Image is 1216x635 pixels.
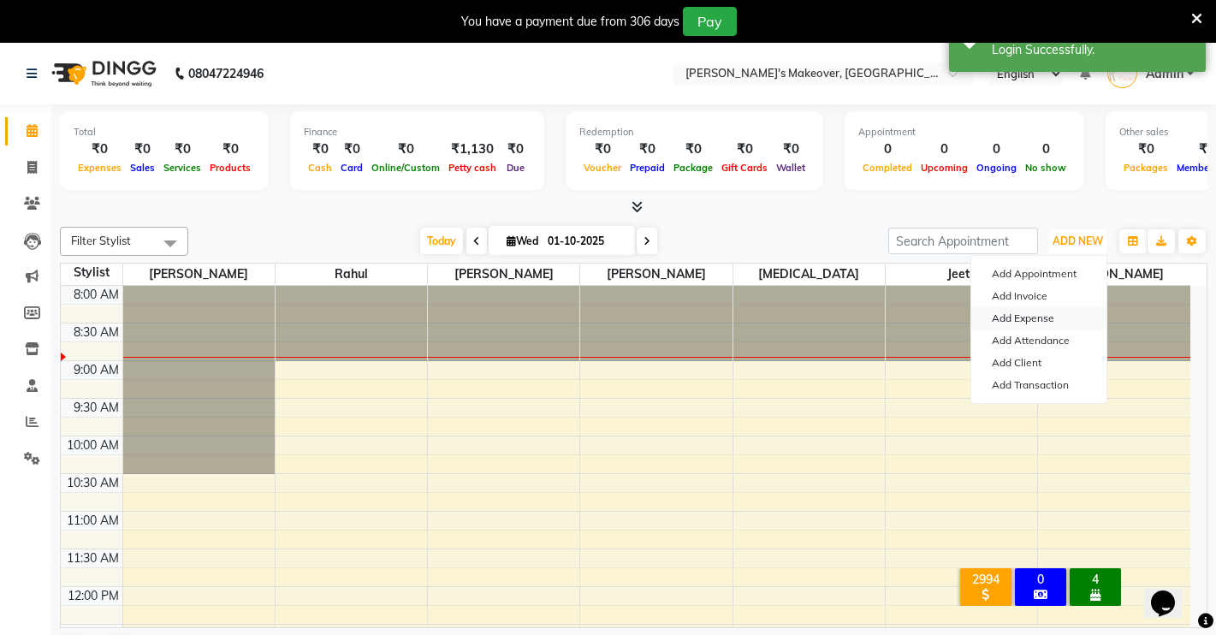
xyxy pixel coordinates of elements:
div: ₹1,130 [444,139,501,159]
span: No show [1021,162,1071,174]
div: Finance [304,125,531,139]
div: ₹0 [126,139,159,159]
span: ADD NEW [1053,234,1103,247]
div: 12:00 PM [64,587,122,605]
span: [PERSON_NAME] [428,264,579,285]
span: [MEDICAL_DATA] [733,264,885,285]
span: Rahul [276,264,427,285]
input: Search Appointment [888,228,1038,254]
div: Appointment [858,125,1071,139]
div: Stylist [61,264,122,282]
span: Gift Cards [717,162,772,174]
button: Pay [683,7,737,36]
span: Admin [1146,65,1183,83]
div: ₹0 [367,139,444,159]
span: Online/Custom [367,162,444,174]
b: 08047224946 [188,50,264,98]
a: Add Transaction [971,374,1106,396]
div: 0 [1021,139,1071,159]
div: 11:00 AM [63,512,122,530]
div: 2994 [964,572,1008,587]
div: 9:00 AM [70,361,122,379]
div: ₹0 [1119,139,1172,159]
div: Redemption [579,125,810,139]
span: Products [205,162,255,174]
span: Prepaid [626,162,669,174]
div: 10:30 AM [63,474,122,492]
input: 2025-10-01 [543,228,628,254]
div: 4 [1073,572,1118,587]
button: ADD NEW [1048,229,1107,253]
div: ₹0 [579,139,626,159]
div: 8:30 AM [70,323,122,341]
span: Jeetu [886,264,1037,285]
div: 10:00 AM [63,436,122,454]
div: Total [74,125,255,139]
div: 0 [916,139,972,159]
a: Add Client [971,352,1106,374]
span: Voucher [579,162,626,174]
div: 0 [858,139,916,159]
span: Wallet [772,162,810,174]
img: Admin [1107,58,1137,88]
span: Package [669,162,717,174]
span: Expenses [74,162,126,174]
a: Add Invoice [971,285,1106,307]
iframe: chat widget [1144,567,1199,618]
span: Completed [858,162,916,174]
div: ₹0 [501,139,531,159]
div: 9:30 AM [70,399,122,417]
a: Add Expense [971,307,1106,329]
div: ₹0 [159,139,205,159]
div: 11:30 AM [63,549,122,567]
span: Cash [304,162,336,174]
button: Add Appointment [971,263,1106,285]
span: Petty cash [444,162,501,174]
span: [PERSON_NAME] [1038,264,1190,285]
span: Card [336,162,367,174]
span: Due [502,162,529,174]
div: ₹0 [717,139,772,159]
span: Sales [126,162,159,174]
span: Packages [1119,162,1172,174]
div: ₹0 [304,139,336,159]
div: ₹0 [669,139,717,159]
span: Wed [502,234,543,247]
span: Services [159,162,205,174]
div: ₹0 [74,139,126,159]
div: 8:00 AM [70,286,122,304]
a: Add Attendance [971,329,1106,352]
div: 0 [972,139,1021,159]
span: Filter Stylist [71,234,131,247]
div: ₹0 [626,139,669,159]
div: ₹0 [205,139,255,159]
div: You have a payment due from 306 days [461,13,679,31]
img: logo [44,50,161,98]
span: [PERSON_NAME] [580,264,732,285]
span: Today [420,228,463,254]
div: ₹0 [772,139,810,159]
div: ₹0 [336,139,367,159]
div: 0 [1018,572,1063,587]
div: Login Successfully. [992,41,1193,59]
span: [PERSON_NAME] [123,264,275,285]
span: Ongoing [972,162,1021,174]
span: Upcoming [916,162,972,174]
